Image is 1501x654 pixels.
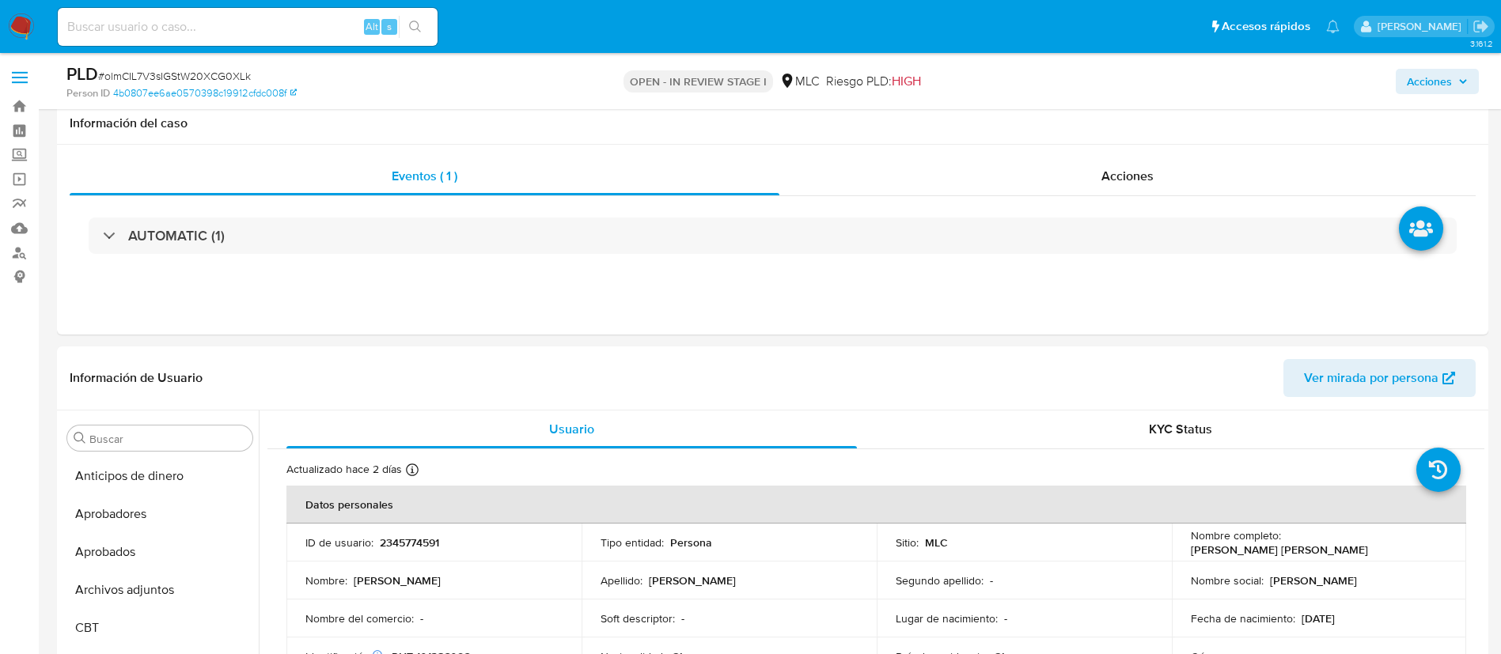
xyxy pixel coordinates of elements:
a: Notificaciones [1326,20,1340,33]
p: [PERSON_NAME] [649,573,736,588]
p: [PERSON_NAME] [354,573,441,588]
p: Sitio : [896,535,919,550]
h3: AUTOMATIC (1) [128,227,225,244]
b: PLD [66,61,98,86]
span: Accesos rápidos [1222,18,1310,35]
span: Acciones [1407,69,1452,94]
p: Fecha de nacimiento : [1191,611,1295,626]
p: Tipo entidad : [601,535,664,550]
span: Usuario [549,420,594,438]
th: Datos personales [286,486,1466,524]
span: Riesgo PLD: [826,73,921,90]
div: AUTOMATIC (1) [89,217,1457,254]
input: Buscar usuario o caso... [58,17,438,37]
button: Acciones [1396,69,1479,94]
h1: Información del caso [70,115,1476,131]
p: Nombre social : [1191,573,1264,588]
h1: Información de Usuario [70,370,203,386]
button: Aprobadores [61,495,259,533]
b: Person ID [66,86,110,100]
span: Eventos ( 1 ) [392,167,457,185]
span: KYC Status [1149,420,1212,438]
p: [PERSON_NAME] [PERSON_NAME] [1191,542,1368,557]
button: Archivos adjuntos [61,571,259,609]
p: - [1004,611,1007,626]
span: Alt [366,19,378,34]
button: search-icon [399,16,431,38]
a: 4b0807ee6ae0570398c19912cfdc008f [113,86,297,100]
p: ID de usuario : [305,535,373,550]
span: Ver mirada por persona [1304,359,1438,397]
p: Nombre : [305,573,347,588]
button: CBT [61,609,259,647]
span: s [387,19,392,34]
p: [PERSON_NAME] [1270,573,1357,588]
p: Lugar de nacimiento : [896,611,998,626]
a: Salir [1473,18,1489,35]
p: OPEN - IN REVIEW STAGE I [624,70,773,93]
p: Soft descriptor : [601,611,675,626]
p: - [990,573,993,588]
input: Buscar [89,432,246,446]
p: aline.magdaleno@mercadolibre.com [1378,19,1467,34]
p: Persona [670,535,712,550]
span: Acciones [1101,167,1154,185]
p: MLC [925,535,948,550]
button: Aprobados [61,533,259,571]
p: Nombre del comercio : [305,611,414,626]
p: - [420,611,423,626]
p: Segundo apellido : [896,573,984,588]
p: Nombre completo : [1191,528,1281,542]
p: - [681,611,684,626]
span: # olmCIL7V3sIGStW20XCG0XLk [98,68,251,84]
button: Ver mirada por persona [1283,359,1476,397]
button: Anticipos de dinero [61,457,259,495]
p: [DATE] [1302,611,1335,626]
div: MLC [779,73,820,90]
p: Apellido : [601,573,642,588]
button: Buscar [74,432,86,444]
span: HIGH [892,72,921,90]
p: 2345774591 [380,535,439,550]
p: Actualizado hace 2 días [286,462,402,477]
